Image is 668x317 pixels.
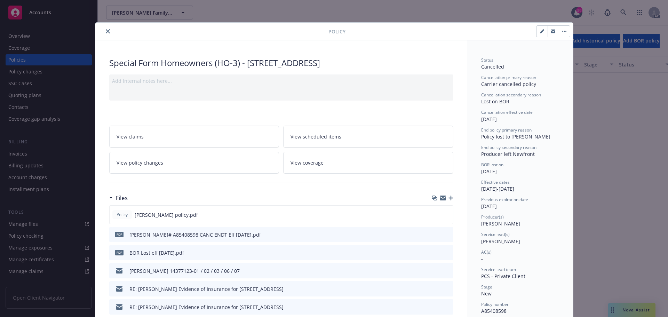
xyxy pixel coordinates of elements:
[481,168,497,175] span: [DATE]
[481,144,536,150] span: End policy secondary reason
[481,63,504,70] span: Cancelled
[129,231,261,238] div: [PERSON_NAME]# A85408598 CANC ENDT Eff [DATE].pdf
[481,133,550,140] span: Policy lost to [PERSON_NAME]
[481,301,509,307] span: Policy number
[481,179,510,185] span: Effective dates
[129,285,284,293] div: RE: [PERSON_NAME] Evidence of Insurance for [STREET_ADDRESS]
[109,57,453,69] div: Special Form Homeowners (HO-3) - [STREET_ADDRESS]
[129,249,184,256] div: BOR Lost eff [DATE].pdf
[444,249,451,256] button: preview file
[283,126,453,148] a: View scheduled items
[481,57,493,63] span: Status
[481,284,492,290] span: Stage
[433,249,439,256] button: download file
[135,211,198,219] span: [PERSON_NAME] policy.pdf
[444,231,451,238] button: preview file
[481,238,520,245] span: [PERSON_NAME]
[115,232,124,237] span: pdf
[328,28,345,35] span: Policy
[129,303,284,311] div: RE: [PERSON_NAME] Evidence of Insurance for [STREET_ADDRESS]
[433,285,439,293] button: download file
[115,250,124,255] span: pdf
[116,193,128,203] h3: Files
[444,211,450,219] button: preview file
[129,267,240,275] div: [PERSON_NAME] 14377123-01 / 02 / 03 / 06 / 07
[444,303,451,311] button: preview file
[481,92,541,98] span: Cancellation secondary reason
[481,179,559,192] div: [DATE] - [DATE]
[117,159,163,166] span: View policy changes
[433,231,439,238] button: download file
[481,273,525,279] span: PCS - Private Client
[481,127,532,133] span: End policy primary reason
[481,98,509,105] span: Lost on BOR
[109,152,279,174] a: View policy changes
[115,212,129,218] span: Policy
[481,267,516,272] span: Service lead team
[291,133,341,140] span: View scheduled items
[283,152,453,174] a: View coverage
[481,81,536,87] span: Carrier cancelled policy
[291,159,324,166] span: View coverage
[109,193,128,203] div: Files
[481,220,520,227] span: [PERSON_NAME]
[481,162,503,168] span: BOR lost on
[481,116,497,122] span: [DATE]
[444,267,451,275] button: preview file
[481,203,497,209] span: [DATE]
[481,249,492,255] span: AC(s)
[481,308,507,314] span: A85408598
[433,211,438,219] button: download file
[433,267,439,275] button: download file
[112,77,451,85] div: Add internal notes here...
[481,151,535,157] span: Producer left Newfront
[109,126,279,148] a: View claims
[104,27,112,35] button: close
[481,214,504,220] span: Producer(s)
[117,133,144,140] span: View claims
[481,255,483,262] span: -
[481,231,510,237] span: Service lead(s)
[433,303,439,311] button: download file
[481,109,533,115] span: Cancellation effective date
[444,285,451,293] button: preview file
[481,74,536,80] span: Cancellation primary reason
[481,197,528,203] span: Previous expiration date
[481,290,492,297] span: New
